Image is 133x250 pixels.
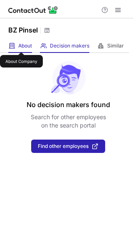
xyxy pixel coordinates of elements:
[8,25,38,35] h1: BZ Pinsel
[50,42,89,49] span: Decision makers
[8,5,58,15] img: ContactOut v5.3.10
[31,113,106,130] p: Search for other employees on the search portal
[50,61,86,95] img: No leads found
[107,42,124,49] span: Similar
[18,42,32,49] span: About
[38,143,89,149] span: Find other employees
[31,140,105,153] button: Find other employees
[27,100,110,110] header: No decision makers found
